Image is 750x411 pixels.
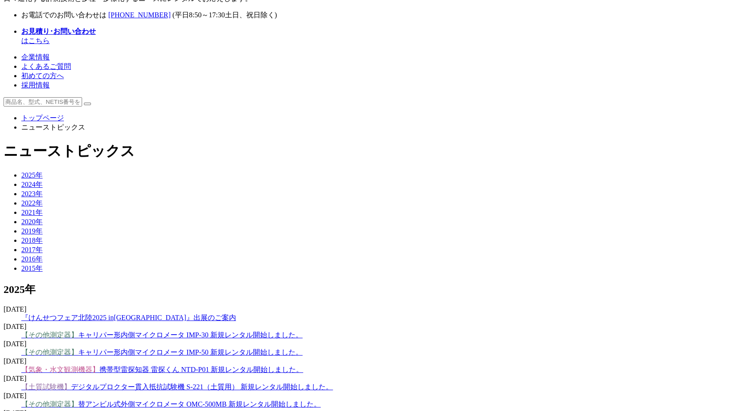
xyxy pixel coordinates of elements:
li: ニューストピックス [21,123,746,132]
a: トップページ [21,114,64,122]
span: お電話でのお問い合わせは [21,11,107,19]
span: 【その他測定器】 [21,331,78,339]
span: 8:50 [189,11,201,19]
span: 【その他測定器】 [21,348,78,356]
a: 初めての方へ [21,72,64,79]
a: よくあるご質問 [21,63,71,70]
a: 2024年 [21,181,43,188]
a: 【土質試験機】デジタルプロクター貫入抵抗試験機 S-221（土質用） 新規レンタル開始しました。 [21,383,333,391]
a: 2020年 [21,218,43,225]
h1: ニューストピックス [4,142,746,161]
a: 【気象・水文観測機器】携帯型雷探知器 雷探くん NTD-P01 新規レンタル開始しました。 [21,366,303,373]
dt: [DATE] [4,323,746,331]
a: 2022年 [21,199,43,207]
a: 『けんせつフェア北陸2025 in[GEOGRAPHIC_DATA]』出展のご案内 [21,314,236,321]
input: 商品名、型式、NETIS番号を入力してください [4,97,82,107]
h2: 2025年 [4,282,746,296]
dt: [DATE] [4,340,746,348]
span: 【気象・水文観測機器】 [21,366,99,373]
span: (平日 ～ 土日、祝日除く) [172,11,277,19]
span: 【その他測定器】 [21,400,78,408]
a: 2015年 [21,265,43,272]
a: お見積り･お問い合わせはこちら [21,28,96,44]
dt: [DATE] [4,305,746,313]
a: 企業情報 [21,53,50,61]
a: [PHONE_NUMBER] [108,11,170,19]
dt: [DATE] [4,392,746,400]
strong: お見積り･お問い合わせ [21,28,96,35]
a: 2018年 [21,237,43,244]
a: 2019年 [21,227,43,235]
a: 2023年 [21,190,43,198]
span: 17:30 [209,11,225,19]
a: 2016年 [21,255,43,263]
a: 【その他測定器】キャリパー形内側マイクロメータ IMP-30 新規レンタル開始しました。 [21,331,303,339]
a: 【その他測定器】替アンビル式外側マイクロメータ OMC-500MB 新規レンタル開始しました。 [21,400,321,408]
a: 2021年 [21,209,43,216]
span: 【土質試験機】 [21,383,71,391]
dt: [DATE] [4,375,746,383]
a: 2017年 [21,246,43,253]
span: はこちら [21,28,96,44]
dt: [DATE] [4,357,746,365]
a: 【その他測定器】キャリパー形内側マイクロメータ IMP-50 新規レンタル開始しました。 [21,348,303,356]
a: 2025年 [21,171,43,179]
a: 採用情報 [21,81,50,89]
